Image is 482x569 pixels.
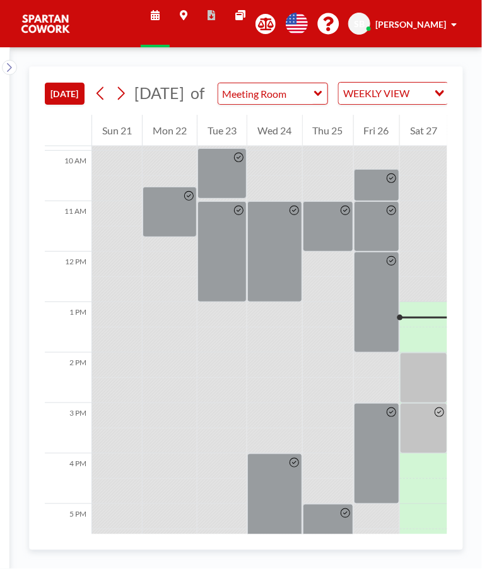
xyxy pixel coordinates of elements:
input: Search for option [414,85,427,102]
span: SB [354,18,365,30]
div: Tue 23 [197,115,247,146]
div: 1 PM [45,302,91,353]
div: Wed 24 [247,115,302,146]
div: 2 PM [45,353,91,403]
div: 12 PM [45,252,91,302]
div: 5 PM [45,504,91,554]
img: organization-logo [20,11,71,37]
div: Search for option [339,83,448,104]
div: Mon 22 [143,115,197,146]
span: of [191,83,204,103]
span: WEEKLY VIEW [341,85,413,102]
button: [DATE] [45,83,85,105]
div: 4 PM [45,454,91,504]
div: 3 PM [45,403,91,454]
div: Thu 25 [303,115,353,146]
span: [PERSON_NAME] [375,19,446,30]
div: 11 AM [45,201,91,252]
div: 10 AM [45,151,91,201]
span: [DATE] [134,83,184,102]
div: Sat 27 [400,115,447,146]
div: Sun 21 [92,115,142,146]
input: Meeting Room [218,83,315,104]
div: Fri 26 [354,115,399,146]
